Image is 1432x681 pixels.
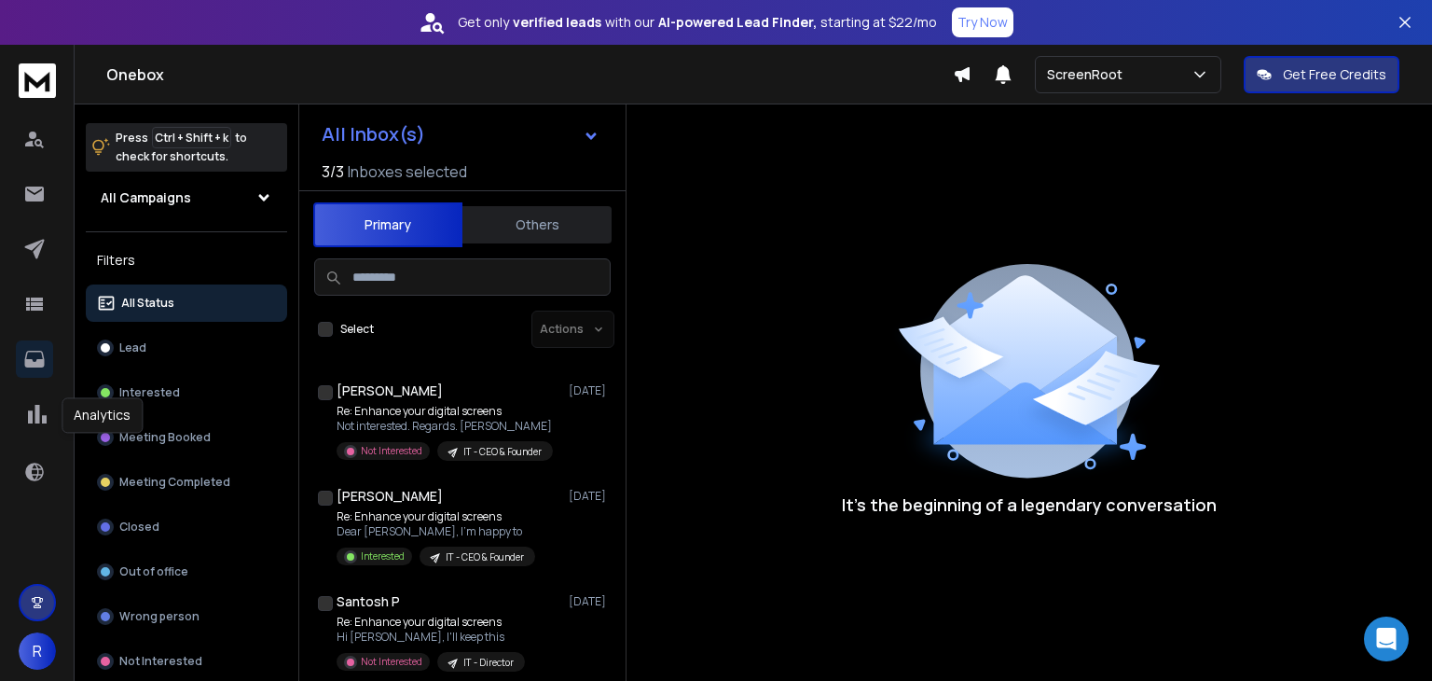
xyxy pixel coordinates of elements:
[1283,65,1386,84] p: Get Free Credits
[458,13,937,32] p: Get only with our starting at $22/mo
[119,520,159,535] p: Closed
[86,643,287,680] button: Not Interested
[361,549,405,563] p: Interested
[86,553,287,591] button: Out of office
[86,419,287,456] button: Meeting Booked
[569,383,611,398] p: [DATE]
[569,489,611,504] p: [DATE]
[361,444,422,458] p: Not Interested
[340,322,374,337] label: Select
[337,524,535,539] p: Dear [PERSON_NAME], I'm happy to
[337,419,553,434] p: Not interested. Regards. [PERSON_NAME]
[119,475,230,490] p: Meeting Completed
[348,160,467,183] h3: Inboxes selected
[86,508,287,546] button: Closed
[119,609,200,624] p: Wrong person
[462,204,612,245] button: Others
[119,340,146,355] p: Lead
[86,374,287,411] button: Interested
[322,125,425,144] h1: All Inbox(s)
[337,404,553,419] p: Re: Enhance your digital screens
[337,615,525,630] p: Re: Enhance your digital screens
[569,594,611,609] p: [DATE]
[19,632,56,670] button: R
[86,247,287,273] h3: Filters
[1047,65,1130,84] p: ScreenRoot
[152,127,231,148] span: Ctrl + Shift + k
[337,592,400,611] h1: Santosh P
[307,116,614,153] button: All Inbox(s)
[957,13,1008,32] p: Try Now
[119,430,211,445] p: Meeting Booked
[337,630,525,645] p: Hi [PERSON_NAME], I'll keep this
[121,296,174,311] p: All Status
[86,179,287,216] button: All Campaigns
[119,654,202,669] p: Not Interested
[313,202,462,247] button: Primary
[337,382,443,400] h1: [PERSON_NAME]
[86,598,287,635] button: Wrong person
[842,492,1217,518] p: It’s the beginning of a legendary conversation
[446,550,524,564] p: IT - CEO & Founder
[119,385,180,400] p: Interested
[952,7,1013,37] button: Try Now
[337,487,443,506] h1: [PERSON_NAME]
[1364,617,1409,661] div: Open Intercom Messenger
[361,655,422,669] p: Not Interested
[62,397,143,433] div: Analytics
[513,13,601,32] strong: verified leads
[101,188,191,207] h1: All Campaigns
[1244,56,1399,93] button: Get Free Credits
[86,464,287,501] button: Meeting Completed
[106,63,953,86] h1: Onebox
[86,285,287,322] button: All Status
[658,13,817,32] strong: AI-powered Lead Finder,
[337,509,535,524] p: Re: Enhance your digital screens
[463,445,542,459] p: IT - CEO & Founder
[119,564,188,579] p: Out of office
[19,63,56,98] img: logo
[463,656,514,670] p: IT - Director
[86,329,287,367] button: Lead
[116,129,247,166] p: Press to check for shortcuts.
[322,160,344,183] span: 3 / 3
